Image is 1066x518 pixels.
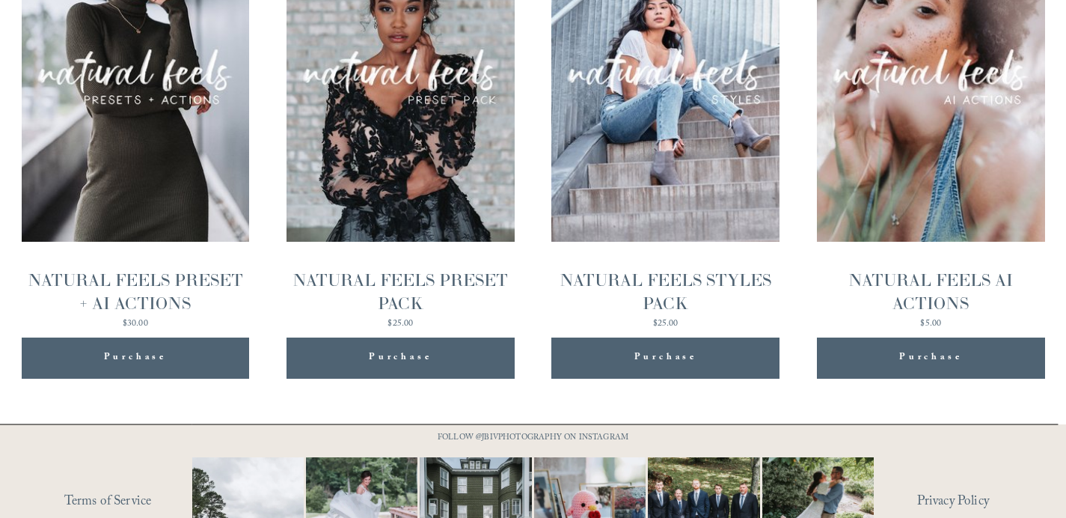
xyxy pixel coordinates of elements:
[369,349,432,368] span: Purchase
[634,349,697,368] span: Purchase
[287,320,515,329] div: $25.00
[551,320,779,329] div: $25.00
[817,269,1045,315] div: NATURAL FEELS AI ACTIONS
[551,338,779,379] button: Purchase
[817,338,1045,379] button: Purchase
[817,320,1045,329] div: $5.00
[22,320,250,329] div: $30.00
[899,349,962,368] span: Purchase
[917,490,1045,516] a: Privacy Policy
[64,490,235,516] a: Terms of Service
[22,338,250,379] button: Purchase
[287,338,515,379] button: Purchase
[405,431,661,447] p: FOLLOW @JBIVPHOTOGRAPHY ON INSTAGRAM
[551,269,779,315] div: NATURAL FEELS STYLES PACK
[104,349,167,368] span: Purchase
[287,269,515,315] div: NATURAL FEELS PRESET PACK
[22,269,250,315] div: NATURAL FEELS PRESET + AI ACTIONS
